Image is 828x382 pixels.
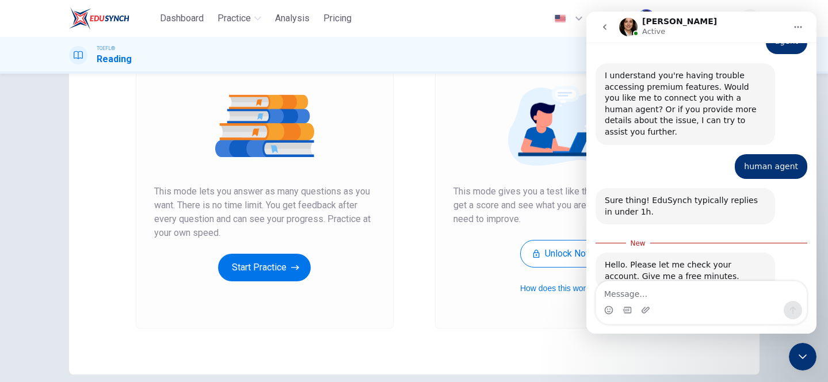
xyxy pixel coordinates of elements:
[154,185,375,240] span: This mode lets you answer as many questions as you want. There is no time limit. You get feedback...
[520,281,607,295] button: How does this work?
[155,8,208,29] button: Dashboard
[160,12,204,25] span: Dashboard
[218,254,311,281] button: Start Practice
[520,240,607,268] button: Unlock Now
[275,12,310,25] span: Analysis
[453,185,674,226] span: This mode gives you a test like the real one. You will get a score and see what you are good at a...
[69,7,156,30] a: EduSynch logo
[97,52,132,66] h1: Reading
[270,8,314,29] button: Analysis
[213,8,266,29] button: Practice
[218,12,251,25] span: Practice
[586,12,816,334] iframe: Intercom live chat
[319,8,356,29] button: Pricing
[323,12,352,25] span: Pricing
[97,44,115,52] span: TOEFL®
[69,7,129,30] img: EduSynch logo
[553,14,567,23] img: en
[789,343,816,370] iframe: Intercom live chat
[637,9,655,28] img: Profile picture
